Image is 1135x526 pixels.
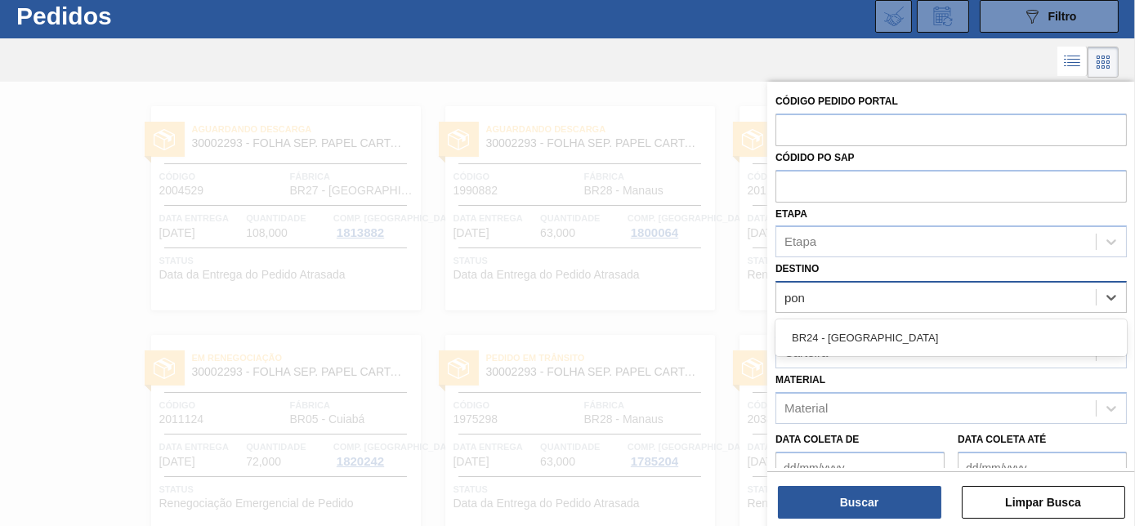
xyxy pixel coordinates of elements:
label: Destino [775,263,819,274]
label: Material [775,374,825,386]
div: Visão em Lista [1057,47,1088,78]
label: Carteira [775,319,826,330]
input: dd/mm/yyyy [775,452,945,484]
label: Data coleta até [958,434,1046,445]
div: BR24 - [GEOGRAPHIC_DATA] [775,323,1127,353]
div: Material [784,401,828,415]
div: Visão em Cards [1088,47,1119,78]
label: Etapa [775,208,807,220]
label: Códido PO SAP [775,152,855,163]
label: Código Pedido Portal [775,96,898,107]
span: Filtro [1048,10,1077,23]
h1: Pedidos [16,7,246,25]
div: Etapa [784,235,816,249]
label: Data coleta de [775,434,859,445]
input: dd/mm/yyyy [958,452,1127,484]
